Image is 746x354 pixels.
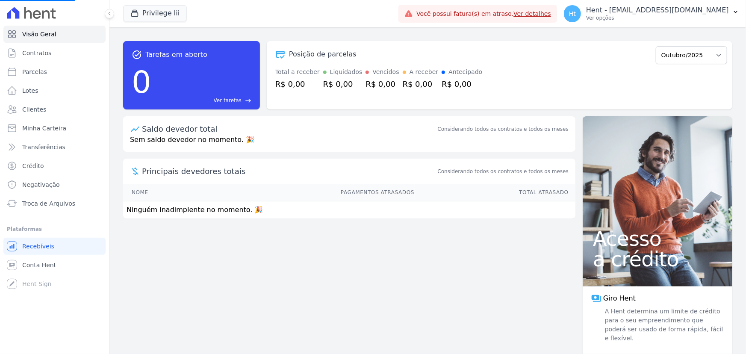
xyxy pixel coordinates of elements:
[448,68,482,77] div: Antecipado
[569,11,576,17] span: Ht
[323,78,363,90] div: R$ 0,00
[442,78,482,90] div: R$ 0,00
[22,49,51,57] span: Contratos
[3,82,106,99] a: Lotes
[22,30,56,38] span: Visão Geral
[366,78,399,90] div: R$ 0,00
[275,68,320,77] div: Total a receber
[586,6,729,15] p: Hent - [EMAIL_ADDRESS][DOMAIN_NAME]
[3,63,106,80] a: Parcelas
[123,201,575,219] td: Ninguém inadimplente no momento. 🎉
[3,257,106,274] a: Conta Hent
[142,165,436,177] span: Principais devedores totais
[3,26,106,43] a: Visão Geral
[593,249,722,269] span: a crédito
[22,143,65,151] span: Transferências
[586,15,729,21] p: Ver opções
[214,97,242,104] span: Ver tarefas
[289,49,357,59] div: Posição de parcelas
[557,2,746,26] button: Ht Hent - [EMAIL_ADDRESS][DOMAIN_NAME] Ver opções
[3,139,106,156] a: Transferências
[275,78,320,90] div: R$ 0,00
[123,184,204,201] th: Nome
[593,228,722,249] span: Acesso
[3,157,106,174] a: Crédito
[22,124,66,133] span: Minha Carteira
[22,199,75,208] span: Troca de Arquivos
[410,68,439,77] div: A receber
[3,101,106,118] a: Clientes
[372,68,399,77] div: Vencidos
[415,184,575,201] th: Total Atrasado
[145,50,207,60] span: Tarefas em aberto
[22,68,47,76] span: Parcelas
[438,125,569,133] div: Considerando todos os contratos e todos os meses
[245,97,251,104] span: east
[123,5,187,21] button: Privilege Iii
[204,184,415,201] th: Pagamentos Atrasados
[132,60,151,104] div: 0
[330,68,363,77] div: Liquidados
[22,261,56,269] span: Conta Hent
[142,123,436,135] div: Saldo devedor total
[513,10,551,17] a: Ver detalhes
[403,78,439,90] div: R$ 0,00
[132,50,142,60] span: task_alt
[416,9,551,18] span: Você possui fatura(s) em atraso.
[123,135,575,152] p: Sem saldo devedor no momento. 🎉
[22,86,38,95] span: Lotes
[22,180,60,189] span: Negativação
[7,224,102,234] div: Plataformas
[22,105,46,114] span: Clientes
[3,120,106,137] a: Minha Carteira
[3,176,106,193] a: Negativação
[438,168,569,175] span: Considerando todos os contratos e todos os meses
[155,97,251,104] a: Ver tarefas east
[603,307,724,343] span: A Hent determina um limite de crédito para o seu empreendimento que poderá ser usado de forma ráp...
[22,242,54,251] span: Recebíveis
[3,195,106,212] a: Troca de Arquivos
[22,162,44,170] span: Crédito
[603,293,636,304] span: Giro Hent
[3,238,106,255] a: Recebíveis
[3,44,106,62] a: Contratos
